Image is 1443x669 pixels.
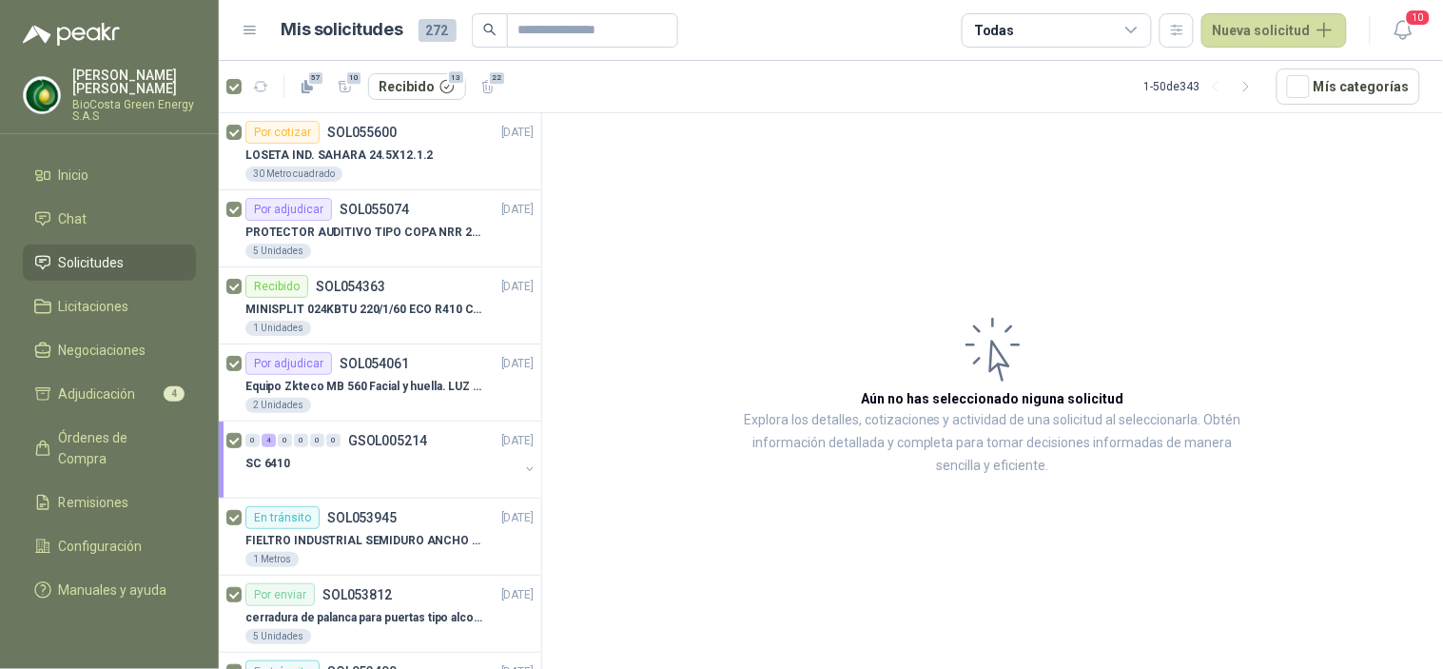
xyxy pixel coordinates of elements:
div: 0 [294,434,308,447]
div: 1 - 50 de 343 [1144,71,1261,102]
a: Por adjudicarSOL054061[DATE] Equipo Zkteco MB 560 Facial y huella. LUZ VISIBLE2 Unidades [219,344,541,422]
span: Configuración [59,536,143,557]
a: Negociaciones [23,332,196,368]
img: Company Logo [24,77,60,113]
span: Manuales y ayuda [59,580,167,600]
span: 4 [164,386,185,402]
span: Adjudicación [59,384,136,404]
div: 0 [310,434,324,447]
p: [DATE] [501,586,534,604]
a: Por adjudicarSOL055074[DATE] PROTECTOR AUDITIVO TIPO COPA NRR 23dB5 Unidades [219,190,541,267]
span: 57 [307,70,325,86]
span: Negociaciones [59,340,146,361]
p: BioCosta Green Energy S.A.S [72,99,196,122]
a: En tránsitoSOL053945[DATE] FIELTRO INDUSTRIAL SEMIDURO ANCHO 25 MM1 Metros [219,499,541,576]
span: Solicitudes [59,252,125,273]
p: Equipo Zkteco MB 560 Facial y huella. LUZ VISIBLE [245,378,482,396]
div: En tránsito [245,506,320,529]
img: Logo peakr [23,23,120,46]
div: 30 Metro cuadrado [245,167,342,182]
div: 5 Unidades [245,629,311,644]
div: 1 Metros [245,552,299,567]
p: [DATE] [501,509,534,527]
span: Licitaciones [59,296,129,317]
span: 10 [345,70,363,86]
p: SOL054363 [316,280,385,293]
p: PROTECTOR AUDITIVO TIPO COPA NRR 23dB [245,224,482,242]
div: Por adjudicar [245,198,332,221]
button: Mís categorías [1277,69,1420,105]
a: Adjudicación4 [23,376,196,412]
p: GSOL005214 [348,434,427,447]
div: 2 Unidades [245,398,311,413]
a: Inicio [23,157,196,193]
p: [DATE] [501,201,534,219]
span: 272 [419,19,457,42]
div: Por adjudicar [245,352,332,375]
div: Por cotizar [245,121,320,144]
p: SOL055600 [327,126,397,139]
a: Por enviarSOL053812[DATE] cerradura de palanca para puertas tipo alcoba marca yale5 Unidades [219,576,541,653]
span: search [483,23,497,36]
a: Manuales y ayuda [23,572,196,608]
span: Inicio [59,165,89,186]
p: SC 6410 [245,455,290,473]
div: 0 [326,434,341,447]
a: Órdenes de Compra [23,420,196,477]
p: SOL055074 [340,203,409,216]
div: 1 Unidades [245,321,311,336]
div: Recibido [245,275,308,298]
p: FIELTRO INDUSTRIAL SEMIDURO ANCHO 25 MM [245,532,482,550]
p: SOL054061 [340,357,409,370]
p: SOL053945 [327,511,397,524]
p: SOL053812 [322,588,392,601]
p: [DATE] [501,432,534,450]
button: 22 [474,71,504,102]
span: Órdenes de Compra [59,427,178,469]
button: 10 [1386,13,1420,48]
button: 10 [330,71,361,102]
p: cerradura de palanca para puertas tipo alcoba marca yale [245,609,482,627]
button: Recibido13 [368,73,466,100]
p: [PERSON_NAME] [PERSON_NAME] [72,69,196,95]
div: 0 [245,434,260,447]
span: 22 [488,70,506,86]
a: Chat [23,201,196,237]
a: Licitaciones [23,288,196,325]
button: 57 [292,71,322,102]
div: Todas [974,20,1014,41]
p: MINISPLIT 024KBTU 220/1/60 ECO R410 C/FR [245,301,482,319]
a: Solicitudes [23,245,196,281]
a: Configuración [23,528,196,564]
a: RecibidoSOL054363[DATE] MINISPLIT 024KBTU 220/1/60 ECO R410 C/FR1 Unidades [219,267,541,344]
span: 13 [447,70,465,86]
p: [DATE] [501,355,534,373]
a: 0 4 0 0 0 0 GSOL005214[DATE] SC 6410 [245,429,537,490]
span: 10 [1405,9,1432,27]
p: [DATE] [501,278,534,296]
div: 5 Unidades [245,244,311,259]
a: Remisiones [23,484,196,521]
span: Chat [59,208,88,229]
div: 0 [278,434,292,447]
button: Nueva solicitud [1201,13,1347,48]
p: [DATE] [501,124,534,142]
div: Por enviar [245,583,315,606]
h3: Aún no has seleccionado niguna solicitud [862,388,1124,409]
span: Remisiones [59,492,129,513]
h1: Mis solicitudes [282,16,403,44]
p: Explora los detalles, cotizaciones y actividad de una solicitud al seleccionarla. Obtén informaci... [732,409,1253,478]
a: Por cotizarSOL055600[DATE] LOSETA IND. SAHARA 24.5X12.1.230 Metro cuadrado [219,113,541,190]
p: LOSETA IND. SAHARA 24.5X12.1.2 [245,147,433,165]
div: 4 [262,434,276,447]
